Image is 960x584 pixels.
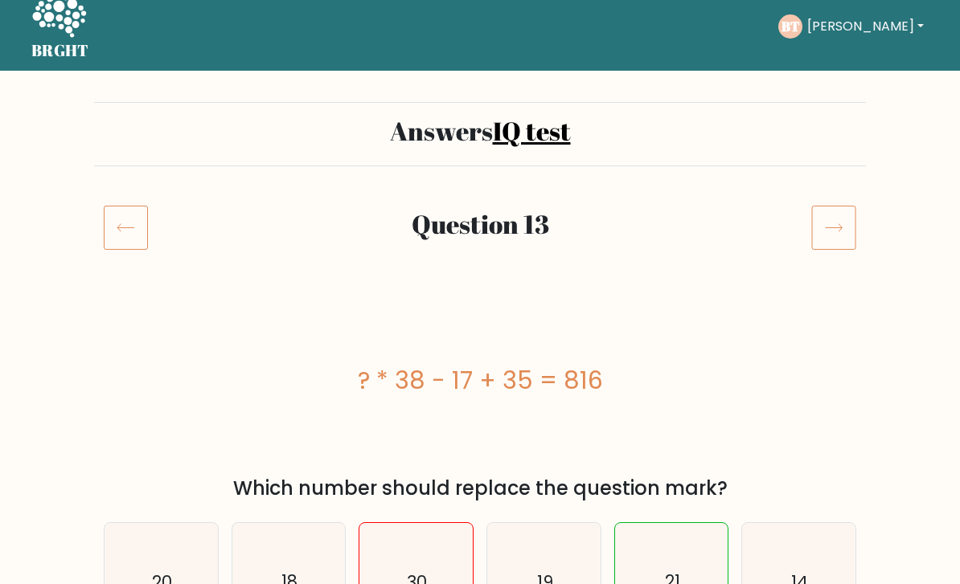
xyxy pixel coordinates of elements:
button: [PERSON_NAME] [802,17,929,38]
h5: BRGHT [31,42,89,61]
text: BT [781,18,799,36]
a: IQ test [493,114,571,149]
h2: Answers [104,116,856,147]
h2: Question 13 [168,210,792,240]
div: Which number should replace the question mark? [113,475,847,504]
div: ? * 38 - 17 + 35 = 816 [104,363,856,399]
